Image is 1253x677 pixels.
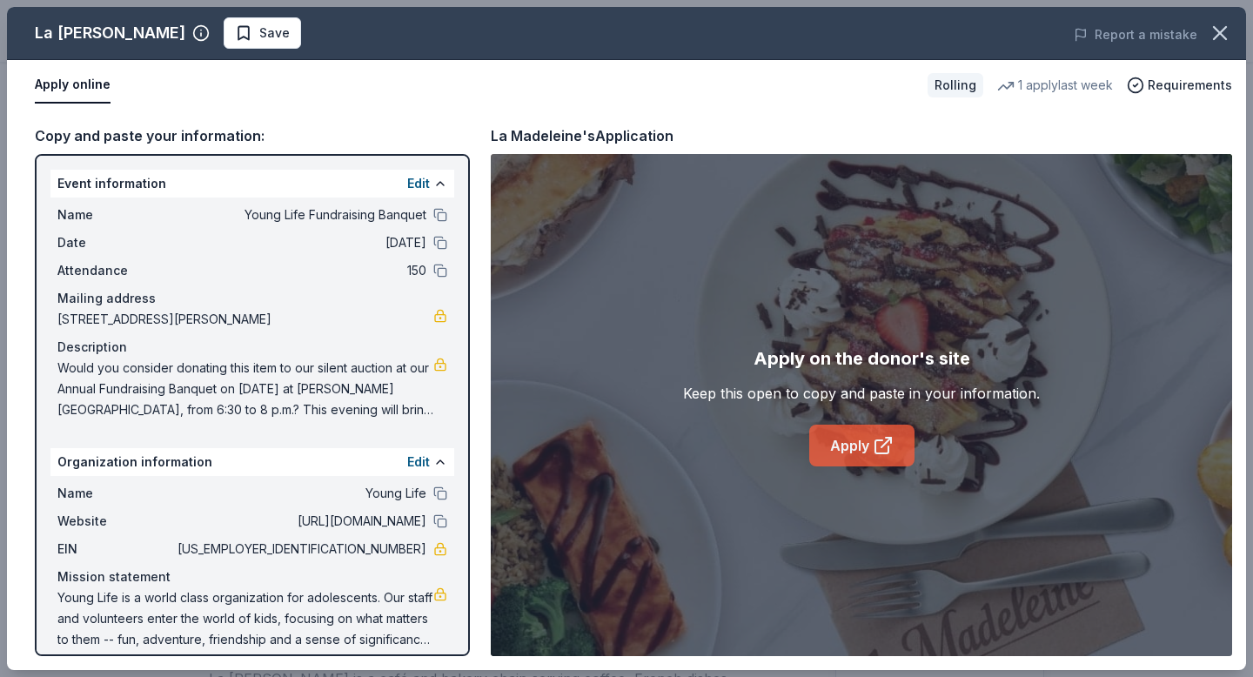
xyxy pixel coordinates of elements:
[35,124,470,147] div: Copy and paste your information:
[57,566,447,587] div: Mission statement
[57,260,174,281] span: Attendance
[57,539,174,560] span: EIN
[259,23,290,44] span: Save
[35,67,111,104] button: Apply online
[1074,24,1197,45] button: Report a mistake
[407,452,430,473] button: Edit
[57,204,174,225] span: Name
[35,19,185,47] div: La [PERSON_NAME]
[997,75,1113,96] div: 1 apply last week
[57,358,433,420] span: Would you consider donating this item to our silent auction at our Annual Fundraising Banquet on ...
[174,539,426,560] span: [US_EMPLOYER_IDENTIFICATION_NUMBER]
[57,337,447,358] div: Description
[57,483,174,504] span: Name
[174,483,426,504] span: Young Life
[57,587,433,650] span: Young Life is a world class organization for adolescents. Our staff and volunteers enter the worl...
[1148,75,1232,96] span: Requirements
[57,232,174,253] span: Date
[50,170,454,198] div: Event information
[174,204,426,225] span: Young Life Fundraising Banquet
[809,425,915,466] a: Apply
[174,260,426,281] span: 150
[1127,75,1232,96] button: Requirements
[174,232,426,253] span: [DATE]
[407,173,430,194] button: Edit
[57,288,447,309] div: Mailing address
[57,511,174,532] span: Website
[491,124,673,147] div: La Madeleine's Application
[57,309,433,330] span: [STREET_ADDRESS][PERSON_NAME]
[928,73,983,97] div: Rolling
[174,511,426,532] span: [URL][DOMAIN_NAME]
[683,383,1040,404] div: Keep this open to copy and paste in your information.
[754,345,970,372] div: Apply on the donor's site
[224,17,301,49] button: Save
[50,448,454,476] div: Organization information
